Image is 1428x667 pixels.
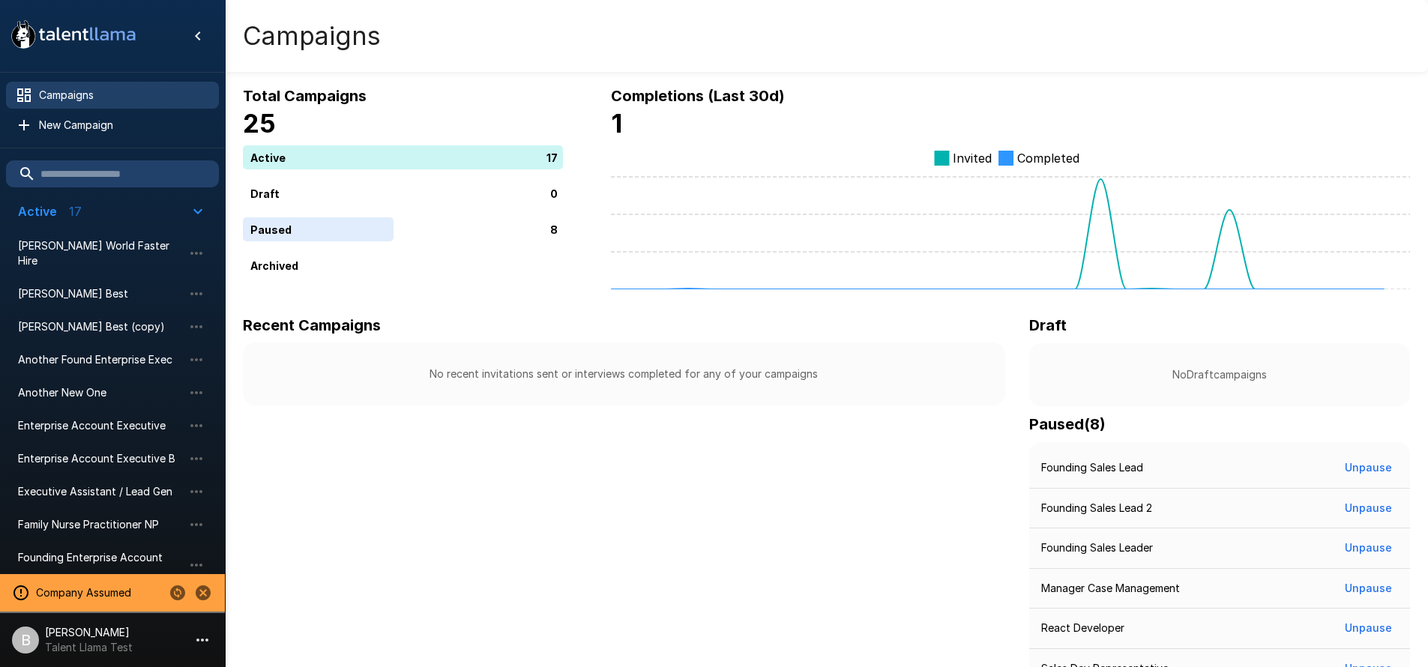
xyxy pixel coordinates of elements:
[1339,534,1398,562] button: Unpause
[1029,415,1106,433] b: Paused ( 8 )
[1339,495,1398,522] button: Unpause
[611,108,622,139] b: 1
[550,185,558,201] p: 0
[1041,501,1152,516] p: Founding Sales Lead 2
[546,149,558,165] p: 17
[243,87,367,105] b: Total Campaigns
[1029,316,1067,334] b: Draft
[243,108,276,139] b: 25
[267,366,981,381] p: No recent invitations sent or interviews completed for any of your campaigns
[1339,575,1398,603] button: Unpause
[611,87,785,105] b: Completions (Last 30d)
[1041,540,1153,555] p: Founding Sales Leader
[550,221,558,237] p: 8
[243,316,381,334] b: Recent Campaigns
[243,20,381,52] h4: Campaigns
[1041,581,1180,596] p: Manager Case Management
[1339,454,1398,482] button: Unpause
[1339,615,1398,642] button: Unpause
[1041,621,1124,636] p: React Developer
[1041,460,1143,475] p: Founding Sales Lead
[1053,367,1386,382] p: No Draft campaigns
